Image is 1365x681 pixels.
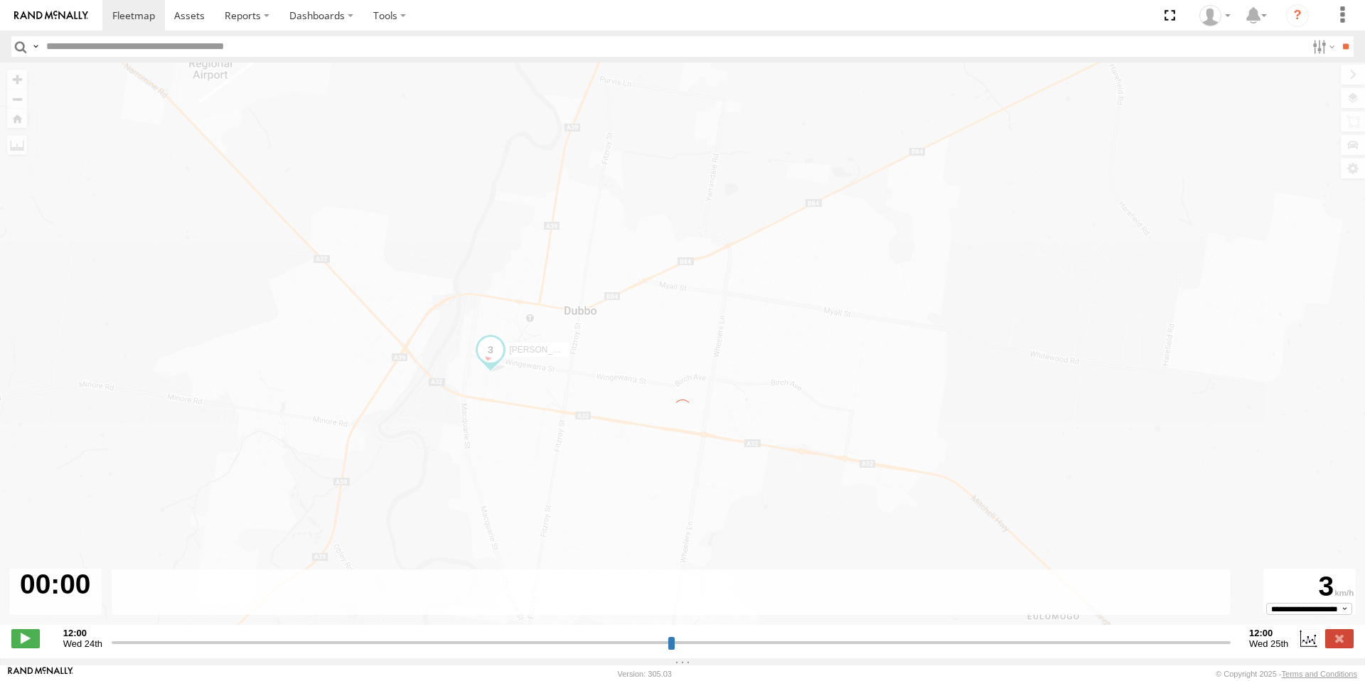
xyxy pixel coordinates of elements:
[14,11,88,21] img: rand-logo.svg
[1216,670,1357,678] div: © Copyright 2025 -
[63,628,102,638] strong: 12:00
[63,638,102,649] span: Wed 24th
[618,670,672,678] div: Version: 305.03
[1325,629,1354,648] label: Close
[1265,571,1354,603] div: 3
[1249,638,1288,649] span: Wed 25th
[1282,670,1357,678] a: Terms and Conditions
[1286,4,1309,27] i: ?
[1249,628,1288,638] strong: 12:00
[8,667,73,681] a: Visit our Website
[1194,5,1236,26] div: MJ Williamson
[11,629,40,648] label: Play/Stop
[1307,36,1337,57] label: Search Filter Options
[30,36,41,57] label: Search Query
